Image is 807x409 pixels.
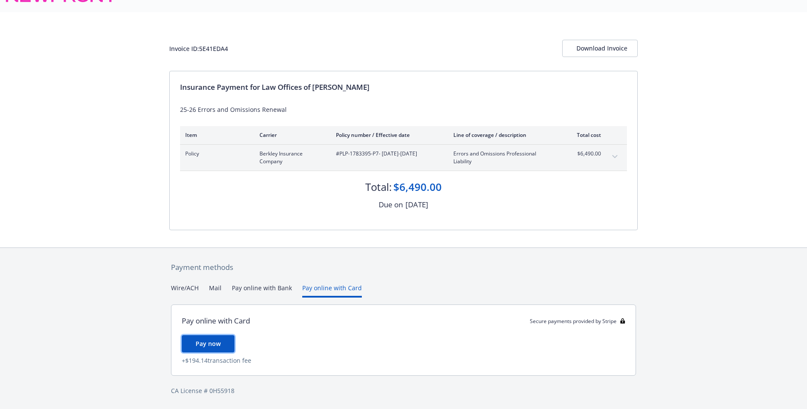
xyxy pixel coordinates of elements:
button: expand content [608,150,622,164]
div: Invoice ID: 5E41EDA4 [169,44,228,53]
div: Secure payments provided by Stripe [530,317,625,325]
div: Pay online with Card [182,315,250,327]
div: Policy number / Effective date [336,131,440,139]
div: Insurance Payment for Law Offices of [PERSON_NAME] [180,82,627,93]
div: CA License # 0H55918 [171,386,636,395]
div: Carrier [260,131,322,139]
button: Pay now [182,335,234,352]
span: Pay now [196,339,221,348]
div: + $194.14 transaction fee [182,356,625,365]
span: #PLP-1783395-P7 - [DATE]-[DATE] [336,150,440,158]
div: Line of coverage / description [453,131,555,139]
span: Errors and Omissions Professional Liability [453,150,555,165]
button: Download Invoice [562,40,638,57]
span: Policy [185,150,246,158]
button: Wire/ACH [171,283,199,298]
div: [DATE] [405,199,428,210]
button: Mail [209,283,222,298]
button: Pay online with Bank [232,283,292,298]
div: 25-26 Errors and Omissions Renewal [180,105,627,114]
button: Pay online with Card [302,283,362,298]
div: PolicyBerkley Insurance Company#PLP-1783395-P7- [DATE]-[DATE]Errors and Omissions Professional Li... [180,145,627,171]
div: Total: [365,180,392,194]
div: Download Invoice [576,40,623,57]
div: Payment methods [171,262,636,273]
span: $6,490.00 [569,150,601,158]
span: Berkley Insurance Company [260,150,322,165]
div: Item [185,131,246,139]
div: $6,490.00 [393,180,442,194]
div: Total cost [569,131,601,139]
div: Due on [379,199,403,210]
